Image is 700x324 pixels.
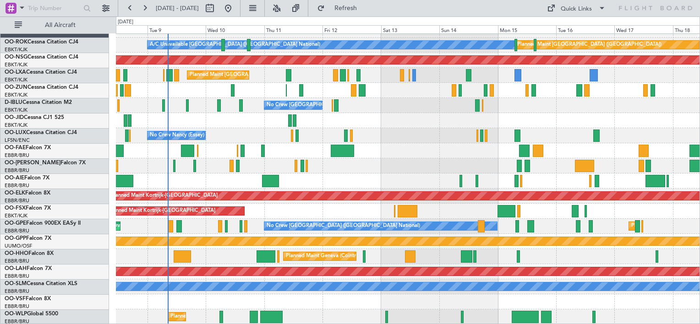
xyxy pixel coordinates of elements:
span: OO-[PERSON_NAME] [5,160,60,166]
div: No Crew [GEOGRAPHIC_DATA] ([GEOGRAPHIC_DATA] National) [267,98,420,112]
span: OO-GPE [5,221,26,226]
a: OO-WLPGlobal 5500 [5,311,58,317]
span: OO-LUX [5,130,26,135]
span: OO-WLP [5,311,27,317]
span: All Aircraft [24,22,97,28]
a: OO-[PERSON_NAME]Falcon 7X [5,160,86,166]
span: OO-LAH [5,266,27,271]
span: OO-AIE [5,175,24,181]
a: OO-ELKFalcon 8X [5,190,50,196]
a: OO-GPEFalcon 900EX EASy II [5,221,81,226]
div: Planned Maint Kortrijk-[GEOGRAPHIC_DATA] [109,204,215,218]
div: Wed 17 [614,25,673,33]
div: Planned Maint [GEOGRAPHIC_DATA] ([GEOGRAPHIC_DATA] National) [190,68,355,82]
span: OO-NSG [5,54,27,60]
div: [DATE] [118,18,133,26]
a: OO-JIDCessna CJ1 525 [5,115,64,120]
div: A/C Unavailable [GEOGRAPHIC_DATA] ([GEOGRAPHIC_DATA] National) [150,38,320,52]
a: EBBR/BRU [5,182,29,189]
a: EBKT/KJK [5,212,27,219]
a: OO-ZUNCessna Citation CJ4 [5,85,78,90]
a: OO-VSFFalcon 8X [5,296,51,302]
span: Refresh [327,5,365,11]
div: Mon 15 [498,25,556,33]
span: OO-FAE [5,145,26,151]
div: Thu 11 [264,25,323,33]
div: Planned Maint Liege [170,310,218,324]
a: EBKT/KJK [5,107,27,113]
div: No Crew [GEOGRAPHIC_DATA] ([GEOGRAPHIC_DATA] National) [267,219,420,233]
span: OO-JID [5,115,24,120]
a: OO-ROKCessna Citation CJ4 [5,39,78,45]
div: Wed 10 [206,25,264,33]
a: UUMO/OSF [5,243,32,249]
button: Quick Links [542,1,610,16]
a: OO-LUXCessna Citation CJ4 [5,130,77,135]
a: OO-FAEFalcon 7X [5,145,51,151]
span: OO-SLM [5,281,27,286]
a: EBBR/BRU [5,303,29,310]
a: OO-AIEFalcon 7X [5,175,49,181]
div: Planned Maint [GEOGRAPHIC_DATA] ([GEOGRAPHIC_DATA]) [517,38,662,52]
a: OO-SLMCessna Citation XLS [5,281,77,286]
a: OO-LAHFalcon 7X [5,266,52,271]
div: Sun 14 [439,25,498,33]
div: No Crew Nancy (Essey) [150,129,204,142]
span: OO-GPP [5,236,26,241]
div: Mon 8 [89,25,147,33]
a: EBBR/BRU [5,167,29,174]
div: Planned Maint Kortrijk-[GEOGRAPHIC_DATA] [111,189,218,203]
button: Refresh [313,1,368,16]
a: LFSN/ENC [5,137,30,144]
a: EBBR/BRU [5,227,29,234]
a: EBKT/KJK [5,92,27,98]
a: OO-GPPFalcon 7X [5,236,51,241]
span: OO-ZUN [5,85,27,90]
span: OO-HHO [5,251,28,256]
span: OO-ELK [5,190,25,196]
div: Tue 9 [148,25,206,33]
a: EBKT/KJK [5,61,27,68]
a: EBBR/BRU [5,273,29,280]
a: D-IBLUCessna Citation M2 [5,100,72,105]
a: OO-NSGCessna Citation CJ4 [5,54,78,60]
div: Quick Links [561,5,592,14]
a: EBBR/BRU [5,288,29,295]
div: Tue 16 [556,25,614,33]
a: OO-LXACessna Citation CJ4 [5,70,77,75]
a: EBBR/BRU [5,258,29,265]
a: EBKT/KJK [5,76,27,83]
span: OO-ROK [5,39,27,45]
input: Trip Number [28,1,81,15]
div: Fri 12 [323,25,381,33]
span: OO-VSF [5,296,26,302]
div: Sat 13 [381,25,439,33]
button: All Aircraft [10,18,99,32]
span: [DATE] - [DATE] [156,4,199,12]
a: EBBR/BRU [5,152,29,159]
a: OO-FSXFalcon 7X [5,205,51,211]
a: EBBR/BRU [5,197,29,204]
span: OO-LXA [5,70,26,75]
a: EBKT/KJK [5,122,27,129]
a: OO-HHOFalcon 8X [5,251,54,256]
span: OO-FSX [5,205,26,211]
span: D-IBLU [5,100,22,105]
div: Planned Maint Geneva (Cointrin) [286,249,361,263]
a: EBKT/KJK [5,46,27,53]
